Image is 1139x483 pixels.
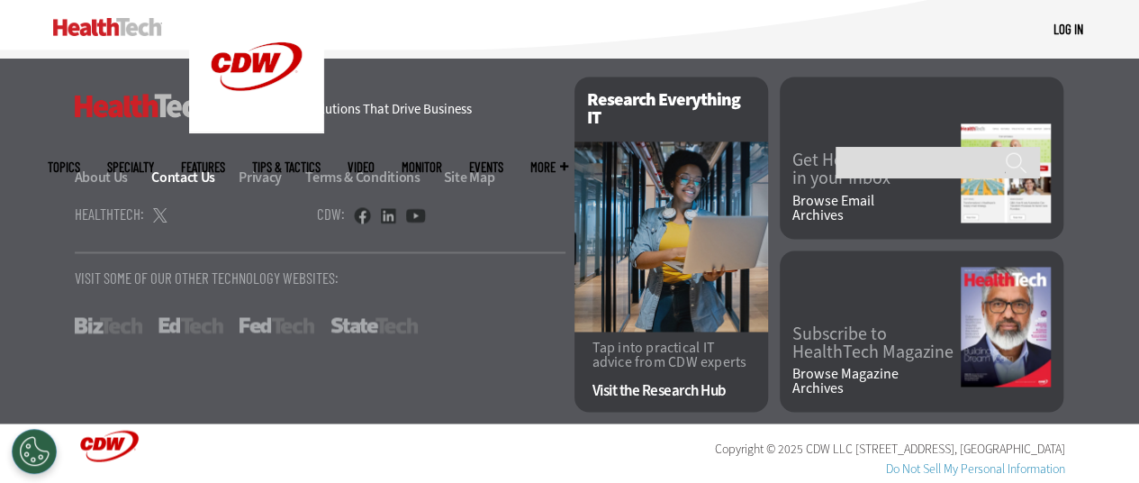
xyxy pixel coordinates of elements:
span: [GEOGRAPHIC_DATA] [960,440,1065,457]
span: Specialty [107,160,154,174]
span: CDW LLC [STREET_ADDRESS] [806,440,954,457]
a: Browse EmailArchives [792,194,961,223]
span: More [530,160,568,174]
span: , [954,440,957,457]
a: Log in [1053,21,1083,37]
a: Visit the Research Hub [592,383,750,398]
a: BizTech [75,317,142,333]
button: Open Preferences [12,429,57,474]
p: Visit Some Of Our Other Technology Websites: [75,270,565,286]
img: Home [53,18,162,36]
h4: HealthTech: [75,206,144,222]
a: MonITor [402,160,442,174]
a: Tips & Tactics [252,160,321,174]
a: Browse MagazineArchives [792,367,961,396]
a: FedTech [240,317,314,333]
a: Features [181,160,225,174]
a: Subscribe toHealthTech Magazine [792,325,961,361]
h4: CDW: [317,206,345,222]
a: StateTech [330,317,418,333]
a: Events [469,160,503,174]
a: Get HealthTechin your Inbox [792,151,961,187]
a: CDW [189,119,324,138]
span: Topics [48,160,80,174]
div: Cookies Settings [12,429,57,474]
a: EdTech [158,317,223,333]
span: Copyright © 2025 [715,440,803,457]
p: Tap into practical IT advice from CDW experts [592,341,750,369]
a: Video [348,160,375,174]
div: User menu [1053,20,1083,39]
a: Do Not Sell My Personal Information [886,460,1065,477]
img: Fall 2025 Cover [961,267,1051,387]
